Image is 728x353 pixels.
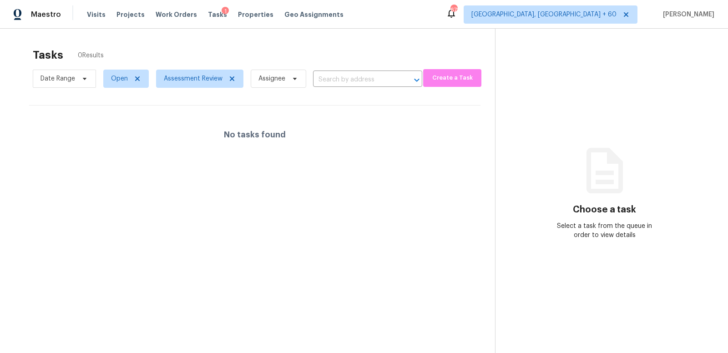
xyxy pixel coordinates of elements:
[116,10,145,19] span: Projects
[284,10,344,19] span: Geo Assignments
[208,11,227,18] span: Tasks
[423,69,481,87] button: Create a Task
[222,7,229,16] div: 1
[224,130,286,139] h4: No tasks found
[258,74,285,83] span: Assignee
[313,73,397,87] input: Search by address
[156,10,197,19] span: Work Orders
[550,222,659,240] div: Select a task from the queue in order to view details
[428,73,477,83] span: Create a Task
[659,10,714,19] span: [PERSON_NAME]
[33,50,63,60] h2: Tasks
[573,205,636,214] h3: Choose a task
[87,10,106,19] span: Visits
[238,10,273,19] span: Properties
[31,10,61,19] span: Maestro
[471,10,617,19] span: [GEOGRAPHIC_DATA], [GEOGRAPHIC_DATA] + 60
[78,51,104,60] span: 0 Results
[450,5,457,15] div: 672
[40,74,75,83] span: Date Range
[111,74,128,83] span: Open
[164,74,222,83] span: Assessment Review
[410,74,423,86] button: Open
